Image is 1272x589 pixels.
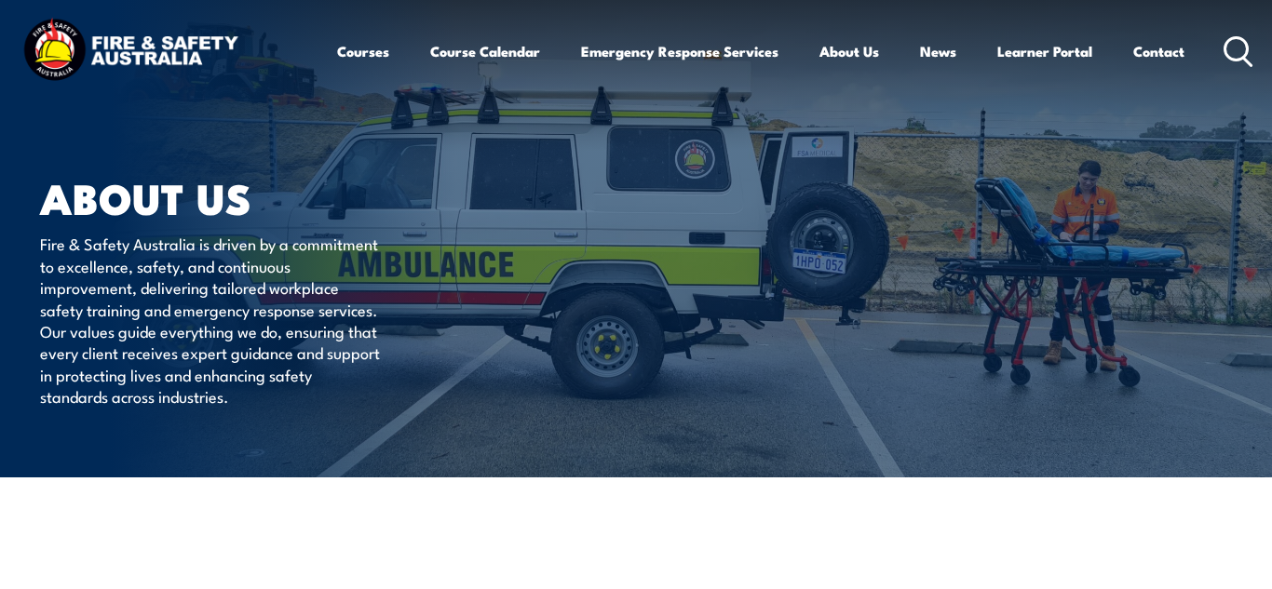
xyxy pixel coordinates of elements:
[581,29,778,74] a: Emergency Response Services
[40,233,380,407] p: Fire & Safety Australia is driven by a commitment to excellence, safety, and continuous improveme...
[430,29,540,74] a: Course Calendar
[997,29,1092,74] a: Learner Portal
[1133,29,1184,74] a: Contact
[337,29,389,74] a: Courses
[40,179,500,215] h1: About Us
[819,29,879,74] a: About Us
[920,29,956,74] a: News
